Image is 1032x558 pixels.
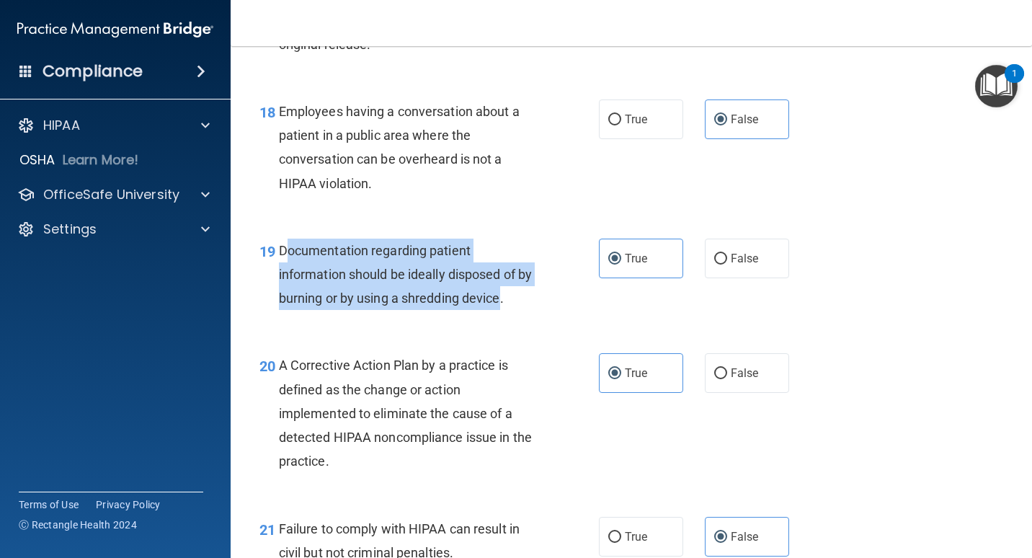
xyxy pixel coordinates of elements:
[259,104,275,121] span: 18
[714,532,727,543] input: False
[19,151,55,169] p: OSHA
[714,115,727,125] input: False
[279,243,532,306] span: Documentation regarding patient information should be ideally disposed of by burning or by using ...
[279,358,532,469] span: A Corrective Action Plan by a practice is defined as the change or action implemented to eliminat...
[731,112,759,126] span: False
[43,186,179,203] p: OfficeSafe University
[714,254,727,265] input: False
[625,530,647,544] span: True
[43,221,97,238] p: Settings
[63,151,139,169] p: Learn More!
[625,112,647,126] span: True
[17,221,210,238] a: Settings
[608,254,621,265] input: True
[975,65,1018,107] button: Open Resource Center, 1 new notification
[731,252,759,265] span: False
[259,243,275,260] span: 19
[608,368,621,379] input: True
[96,497,161,512] a: Privacy Policy
[19,518,137,532] span: Ⓒ Rectangle Health 2024
[783,456,1015,513] iframe: Drift Widget Chat Controller
[17,186,210,203] a: OfficeSafe University
[731,530,759,544] span: False
[17,117,210,134] a: HIPAA
[1012,74,1017,92] div: 1
[608,532,621,543] input: True
[259,521,275,539] span: 21
[259,358,275,375] span: 20
[43,117,80,134] p: HIPAA
[17,15,213,44] img: PMB logo
[279,104,520,191] span: Employees having a conversation about a patient in a public area where the conversation can be ov...
[19,497,79,512] a: Terms of Use
[625,366,647,380] span: True
[714,368,727,379] input: False
[608,115,621,125] input: True
[731,366,759,380] span: False
[43,61,143,81] h4: Compliance
[625,252,647,265] span: True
